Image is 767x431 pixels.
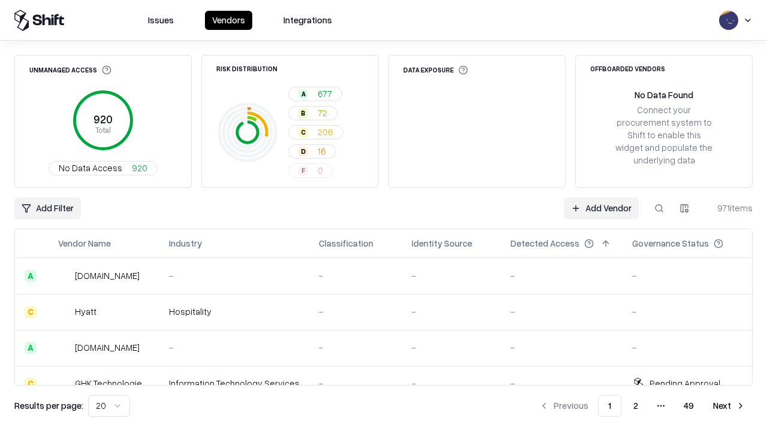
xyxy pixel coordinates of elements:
[632,237,709,250] div: Governance Status
[598,395,621,417] button: 1
[75,269,140,282] div: [DOMAIN_NAME]
[75,305,96,318] div: Hyatt
[624,395,648,417] button: 2
[276,11,339,30] button: Integrations
[25,270,37,282] div: A
[318,126,333,138] span: 206
[14,399,83,412] p: Results per page:
[319,237,373,250] div: Classification
[412,305,491,318] div: -
[412,341,491,354] div: -
[25,342,37,354] div: A
[632,269,742,282] div: -
[205,11,252,30] button: Vendors
[93,113,113,126] tspan: 920
[532,395,753,417] nav: pagination
[169,237,202,250] div: Industry
[288,106,337,120] button: B72
[59,162,122,174] span: No Data Access
[58,270,70,282] img: intrado.com
[58,342,70,354] img: primesec.co.il
[288,144,336,159] button: D16
[412,237,472,250] div: Identity Source
[141,11,181,30] button: Issues
[511,377,613,390] div: -
[169,305,300,318] div: Hospitality
[25,378,37,390] div: C
[169,377,300,390] div: Information Technology Services
[319,305,392,318] div: -
[169,341,300,354] div: -
[614,104,714,167] div: Connect your procurement system to Shift to enable this widget and populate the underlying data
[216,65,277,72] div: Risk Distribution
[318,107,327,119] span: 72
[318,87,332,100] span: 677
[632,341,742,354] div: -
[49,161,158,175] button: No Data Access920
[298,89,308,99] div: A
[650,377,720,390] div: Pending Approval
[58,378,70,390] img: GHK Technologies Inc.
[511,305,613,318] div: -
[632,305,742,318] div: -
[564,198,639,219] a: Add Vendor
[674,395,703,417] button: 49
[705,202,753,214] div: 971 items
[75,341,140,354] div: [DOMAIN_NAME]
[298,108,308,118] div: B
[288,125,343,139] button: C206
[14,198,81,219] button: Add Filter
[511,341,613,354] div: -
[706,395,753,417] button: Next
[288,87,342,101] button: A677
[25,306,37,318] div: C
[511,269,613,282] div: -
[298,128,308,137] div: C
[403,65,468,75] div: Data Exposure
[319,269,392,282] div: -
[298,147,308,156] div: D
[319,341,392,354] div: -
[318,145,326,157] span: 16
[29,65,111,75] div: Unmanaged Access
[58,306,70,318] img: Hyatt
[169,269,300,282] div: -
[58,237,111,250] div: Vendor Name
[412,269,491,282] div: -
[319,377,392,390] div: -
[75,377,150,390] div: GHK Technologies Inc.
[132,162,147,174] span: 920
[95,125,111,135] tspan: Total
[511,237,579,250] div: Detected Access
[635,89,693,101] div: No Data Found
[590,65,665,72] div: Offboarded Vendors
[412,377,491,390] div: -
